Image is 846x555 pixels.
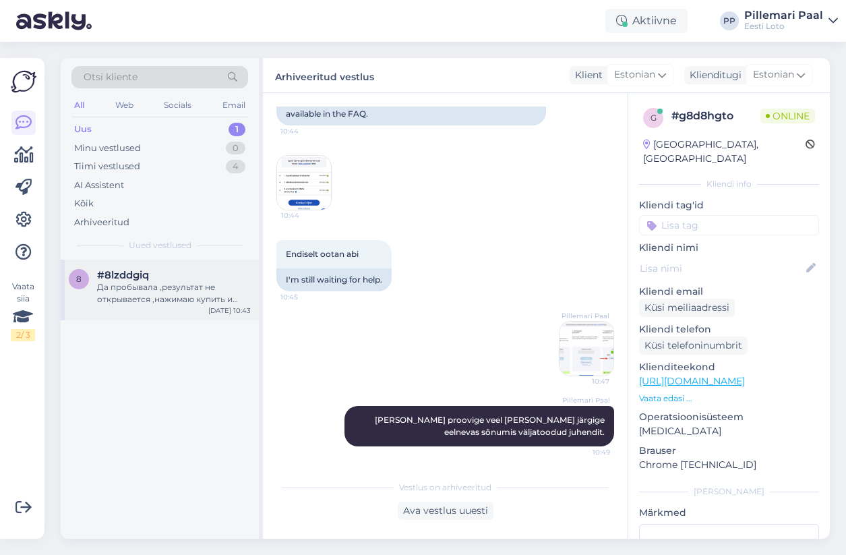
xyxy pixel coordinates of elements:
[220,96,248,114] div: Email
[226,142,245,155] div: 0
[74,179,124,192] div: AI Assistent
[229,123,245,136] div: 1
[651,113,657,123] span: g
[684,68,742,82] div: Klienditugi
[399,481,491,494] span: Vestlus on arhiveeritud
[161,96,194,114] div: Socials
[639,392,819,405] p: Vaata edasi ...
[639,241,819,255] p: Kliendi nimi
[74,142,141,155] div: Minu vestlused
[744,10,823,21] div: Pillemari Paal
[560,395,610,405] span: Pillemari Paal
[398,502,493,520] div: Ava vestlus uuesti
[113,96,136,114] div: Web
[129,239,191,252] span: Uued vestlused
[744,10,838,32] a: Pillemari PaalEesti Loto
[639,285,819,299] p: Kliendi email
[375,415,607,437] span: [PERSON_NAME] proovige veel [PERSON_NAME] järgige eelnevas sõnumis väljatoodud juhendit.
[11,69,36,94] img: Askly Logo
[639,215,819,235] input: Lisa tag
[639,337,748,355] div: Küsi telefoninumbrit
[605,9,688,33] div: Aktiivne
[560,447,610,457] span: 10:49
[639,375,745,387] a: [URL][DOMAIN_NAME]
[559,376,609,386] span: 10:47
[639,458,819,472] p: Chrome [TECHNICAL_ID]
[226,160,245,173] div: 4
[11,329,35,341] div: 2 / 3
[639,444,819,458] p: Brauser
[286,249,359,259] span: Endiselt ootan abi
[639,486,819,498] div: [PERSON_NAME]
[639,322,819,337] p: Kliendi telefon
[559,311,609,321] span: Pillemari Paal
[208,305,251,316] div: [DATE] 10:43
[570,68,603,82] div: Klient
[74,197,94,210] div: Kõik
[276,90,546,125] div: Unfortunately, it doesn't work. This description is also available in the FAQ.
[97,281,251,305] div: Да пробывала ,результат не открывается ,нажимаю купить и ничего не открывается
[97,269,149,281] span: #8lzddgiq
[744,21,823,32] div: Eesti Loto
[76,274,82,284] span: 8
[639,299,735,317] div: Küsi meiliaadressi
[753,67,794,82] span: Estonian
[276,268,392,291] div: I'm still waiting for help.
[643,138,806,166] div: [GEOGRAPHIC_DATA], [GEOGRAPHIC_DATA]
[640,261,804,276] input: Lisa nimi
[84,70,138,84] span: Otsi kliente
[277,156,331,210] img: Attachment
[639,360,819,374] p: Klienditeekond
[560,322,613,376] img: Attachment
[280,292,331,302] span: 10:45
[760,109,815,123] span: Online
[74,123,92,136] div: Uus
[281,210,332,221] span: 10:44
[639,424,819,438] p: [MEDICAL_DATA]
[614,67,655,82] span: Estonian
[71,96,87,114] div: All
[639,178,819,190] div: Kliendi info
[74,216,129,229] div: Arhiveeritud
[671,108,760,124] div: # g8d8hgto
[720,11,739,30] div: PP
[275,66,374,84] label: Arhiveeritud vestlus
[280,126,331,136] span: 10:44
[639,506,819,520] p: Märkmed
[74,160,140,173] div: Tiimi vestlused
[639,410,819,424] p: Operatsioonisüsteem
[639,198,819,212] p: Kliendi tag'id
[11,281,35,341] div: Vaata siia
